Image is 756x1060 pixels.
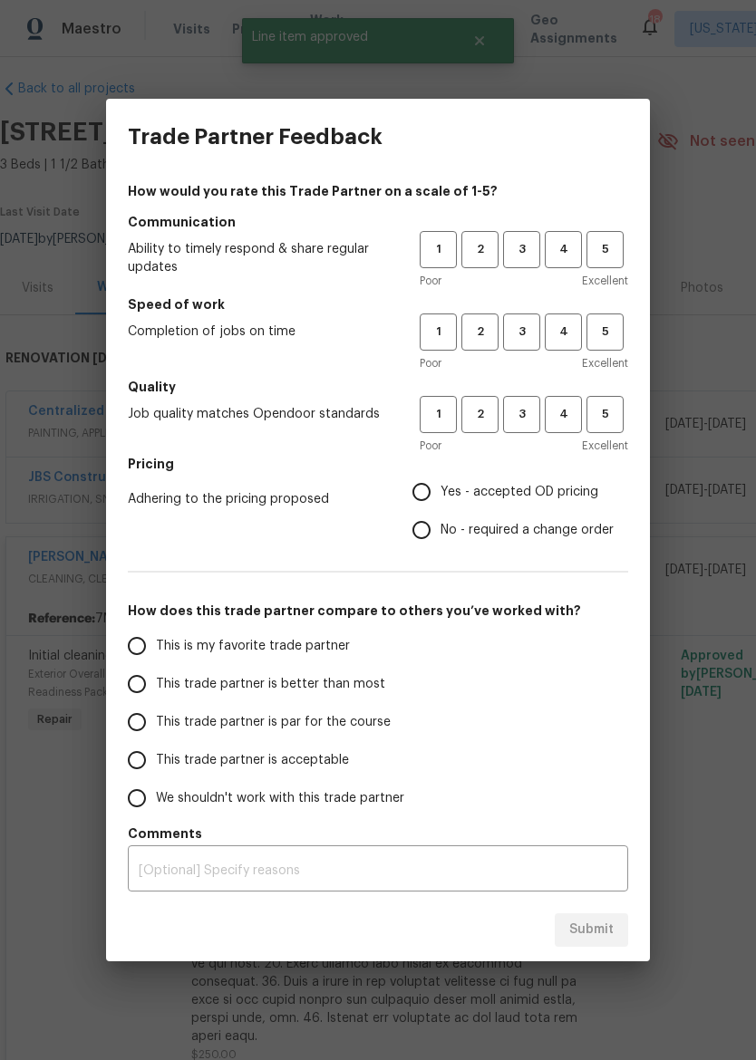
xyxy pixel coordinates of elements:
span: Completion of jobs on time [128,323,391,341]
span: Excellent [582,437,628,455]
button: 2 [461,396,499,433]
span: 2 [463,404,497,425]
span: Yes - accepted OD pricing [441,483,598,502]
span: 3 [505,239,538,260]
h3: Trade Partner Feedback [128,124,383,149]
button: 4 [545,396,582,433]
h4: How would you rate this Trade Partner on a scale of 1-5? [128,182,628,200]
span: 2 [463,322,497,342]
div: Pricing [412,473,628,549]
span: Adhering to the pricing proposed [128,490,383,508]
span: Excellent [582,354,628,372]
button: 4 [545,231,582,268]
span: We shouldn't work with this trade partner [156,789,404,808]
h5: Communication [128,213,628,231]
span: 5 [588,322,622,342]
button: 5 [586,231,624,268]
span: 4 [547,239,580,260]
button: 3 [503,396,540,433]
span: This trade partner is better than most [156,675,385,694]
button: 1 [420,231,457,268]
span: This trade partner is acceptable [156,751,349,770]
span: Job quality matches Opendoor standards [128,405,391,423]
span: No - required a change order [441,521,614,540]
h5: How does this trade partner compare to others you’ve worked with? [128,602,628,620]
span: 5 [588,404,622,425]
button: 3 [503,231,540,268]
button: 1 [420,396,457,433]
h5: Comments [128,824,628,843]
span: Poor [420,354,441,372]
h5: Speed of work [128,295,628,313]
button: 2 [461,313,499,351]
button: 1 [420,313,457,351]
h5: Pricing [128,455,628,473]
div: How does this trade partner compare to others you’ve worked with? [128,627,628,817]
button: 3 [503,313,540,351]
button: 2 [461,231,499,268]
span: 3 [505,322,538,342]
span: 3 [505,404,538,425]
span: 1 [422,404,455,425]
span: This trade partner is par for the course [156,713,391,732]
span: Ability to timely respond & share regular updates [128,240,391,276]
span: 4 [547,322,580,342]
span: Poor [420,437,441,455]
span: This is my favorite trade partner [156,637,350,656]
button: 5 [586,396,624,433]
span: 1 [422,322,455,342]
button: 5 [586,313,624,351]
h5: Quality [128,378,628,396]
button: 4 [545,313,582,351]
span: 4 [547,404,580,425]
span: 5 [588,239,622,260]
span: 2 [463,239,497,260]
span: Excellent [582,272,628,290]
span: 1 [422,239,455,260]
span: Poor [420,272,441,290]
